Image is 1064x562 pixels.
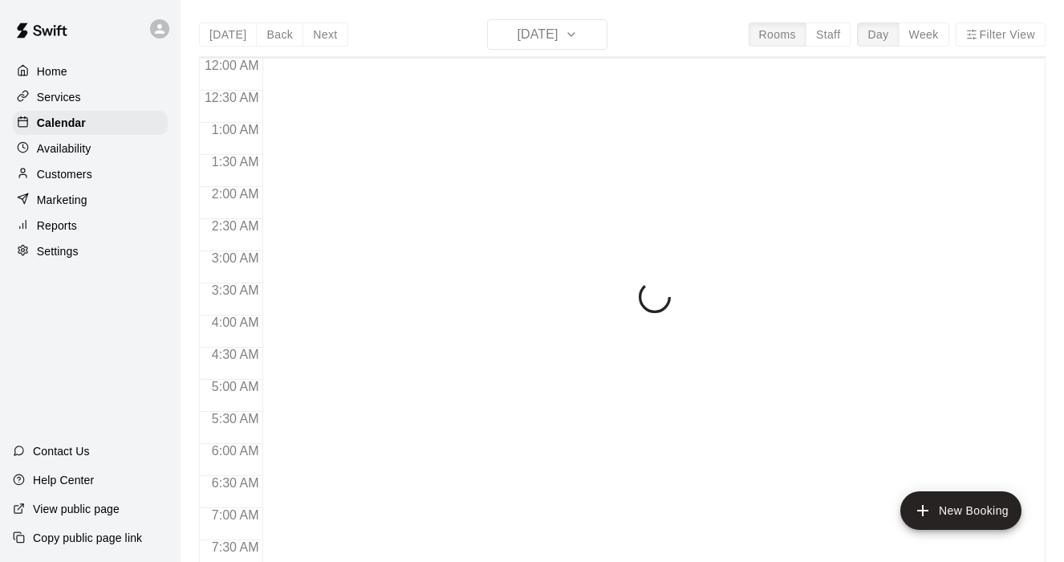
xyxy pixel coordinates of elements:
[37,166,92,182] p: Customers
[33,443,90,459] p: Contact Us
[37,115,86,131] p: Calendar
[208,412,263,426] span: 5:30 AM
[13,214,168,238] a: Reports
[208,187,263,201] span: 2:00 AM
[208,348,263,361] span: 4:30 AM
[208,155,263,169] span: 1:30 AM
[13,162,168,186] a: Customers
[208,444,263,458] span: 6:00 AM
[37,89,81,105] p: Services
[201,59,263,72] span: 12:00 AM
[13,85,168,109] a: Services
[208,540,263,554] span: 7:30 AM
[208,219,263,233] span: 2:30 AM
[33,530,142,546] p: Copy public page link
[33,472,94,488] p: Help Center
[33,501,120,517] p: View public page
[13,188,168,212] a: Marketing
[13,59,168,83] a: Home
[13,136,168,161] a: Availability
[208,316,263,329] span: 4:00 AM
[37,63,67,79] p: Home
[37,192,87,208] p: Marketing
[208,508,263,522] span: 7:00 AM
[13,111,168,135] a: Calendar
[208,283,263,297] span: 3:30 AM
[208,476,263,490] span: 6:30 AM
[201,91,263,104] span: 12:30 AM
[208,380,263,393] span: 5:00 AM
[37,218,77,234] p: Reports
[208,123,263,136] span: 1:00 AM
[37,140,91,157] p: Availability
[900,491,1021,530] button: add
[208,251,263,265] span: 3:00 AM
[13,239,168,263] a: Settings
[37,243,79,259] p: Settings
